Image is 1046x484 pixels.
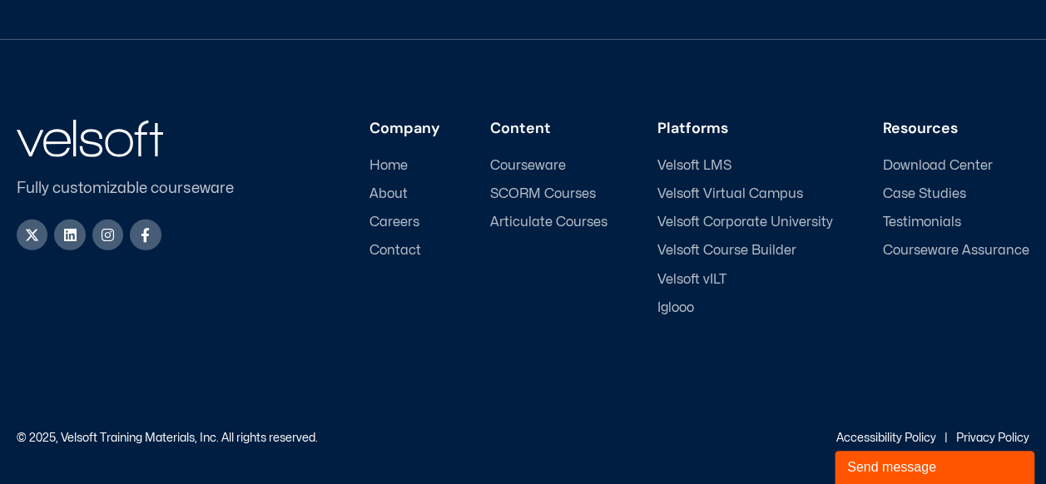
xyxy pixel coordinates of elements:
[369,243,421,259] span: Contact
[490,215,607,230] a: Articulate Courses
[369,158,408,174] span: Home
[369,215,440,230] a: Careers
[369,243,440,259] a: Contact
[490,158,566,174] span: Courseware
[883,158,993,174] span: Download Center
[657,243,796,259] span: Velsoft Course Builder
[883,158,1029,174] a: Download Center
[657,272,726,288] span: Velsoft vILT
[836,432,936,443] a: Accessibility Policy
[883,215,1029,230] a: Testimonials
[490,186,607,202] a: SCORM Courses
[883,120,1029,138] h3: Resources
[657,158,731,174] span: Velsoft LMS
[835,447,1038,484] iframe: chat widget
[369,186,408,202] span: About
[369,215,419,230] span: Careers
[657,272,833,288] a: Velsoft vILT
[944,432,948,444] p: |
[657,215,833,230] a: Velsoft Corporate University
[883,215,961,230] span: Testimonials
[657,120,833,138] h3: Platforms
[17,177,261,200] p: Fully customizable courseware
[369,186,440,202] a: About
[369,120,440,138] h3: Company
[490,158,607,174] a: Courseware
[956,432,1029,443] a: Privacy Policy
[369,158,440,174] a: Home
[657,186,833,202] a: Velsoft Virtual Campus
[883,186,966,202] span: Case Studies
[490,186,596,202] span: SCORM Courses
[657,300,694,316] span: Iglooo
[883,186,1029,202] a: Case Studies
[657,158,833,174] a: Velsoft LMS
[490,120,607,138] h3: Content
[657,186,803,202] span: Velsoft Virtual Campus
[883,243,1029,259] a: Courseware Assurance
[657,300,833,316] a: Iglooo
[657,243,833,259] a: Velsoft Course Builder
[17,432,318,444] p: © 2025, Velsoft Training Materials, Inc. All rights reserved.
